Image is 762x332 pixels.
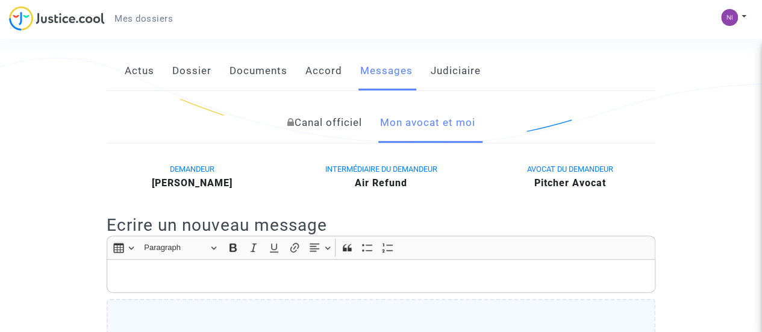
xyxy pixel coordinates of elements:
h2: Ecrire un nouveau message [107,215,655,236]
a: Canal officiel [287,103,362,143]
a: Accord [305,51,342,91]
span: Paragraph [144,240,207,255]
button: Paragraph [139,239,222,257]
a: Dossier [172,51,211,91]
span: INTERMÉDIAIRE DU DEMANDEUR [325,164,437,174]
div: Rich Text Editor, main [107,259,655,293]
img: jc-logo.svg [9,6,105,31]
a: Documents [230,51,287,91]
a: Judiciaire [431,51,481,91]
a: Mes dossiers [105,10,183,28]
span: DEMANDEUR [170,164,214,174]
a: Actus [125,51,154,91]
a: Mon avocat et moi [380,103,475,143]
div: Editor toolbar [107,236,655,259]
img: ea7e587e824a013c2afbcc5b951fc870 [721,9,738,26]
span: AVOCAT DU DEMANDEUR [527,164,613,174]
a: Messages [360,51,413,91]
b: Air Refund [355,177,407,189]
span: Mes dossiers [114,13,173,24]
b: [PERSON_NAME] [152,177,233,189]
b: Pitcher Avocat [534,177,606,189]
